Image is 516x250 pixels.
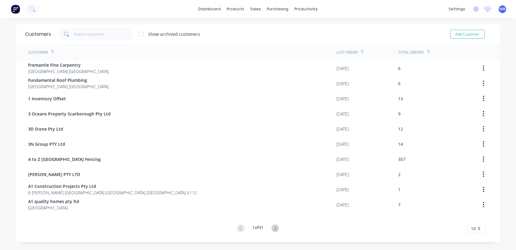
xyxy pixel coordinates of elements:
[337,186,349,193] div: [DATE]
[471,225,476,232] span: 10
[264,5,291,14] div: purchasing
[450,30,485,39] button: Add Customer
[337,202,349,208] div: [DATE]
[337,156,349,162] div: [DATE]
[398,141,403,147] div: 14
[148,31,200,37] div: Show archived customers
[28,183,197,189] span: A1 Construction Projects Pty Ltd
[398,156,406,162] div: 357
[337,126,349,132] div: [DATE]
[337,50,358,55] div: Last Order
[28,189,197,196] span: 8 [PERSON_NAME] [GEOGRAPHIC_DATA] [GEOGRAPHIC_DATA] [GEOGRAPHIC_DATA] 6112
[446,5,468,14] div: settings
[28,50,48,55] div: Customer
[398,126,403,132] div: 12
[398,95,403,102] div: 13
[74,28,133,40] input: Search customers...
[500,6,506,12] span: NW
[398,80,401,87] div: 6
[28,83,109,90] span: [GEOGRAPHIC_DATA] [GEOGRAPHIC_DATA]
[28,95,66,102] span: 1 Inventory Offset
[28,156,101,162] span: A to Z [GEOGRAPHIC_DATA] Fencing
[398,171,401,178] div: 2
[224,5,247,14] div: products
[337,111,349,117] div: [DATE]
[252,224,264,233] div: 1 of 91
[291,5,321,14] div: productivity
[25,31,51,38] div: Customers
[247,5,264,14] div: sales
[11,5,20,14] img: Factory
[398,111,401,117] div: 9
[28,111,111,117] span: 3 Oceans Property Scarborough Pty Ltd
[28,62,109,68] span: Fremantle Fine Carpentry
[337,171,349,178] div: [DATE]
[28,198,80,205] span: A1 quality homes pty ltd
[28,141,65,147] span: 3N Group PTY Ltd
[195,5,224,14] a: dashboard
[337,141,349,147] div: [DATE]
[398,202,401,208] div: 7
[28,68,109,75] span: [GEOGRAPHIC_DATA] [GEOGRAPHIC_DATA]
[28,205,80,211] span: [GEOGRAPHIC_DATA]
[337,80,349,87] div: [DATE]
[28,171,80,178] span: [PERSON_NAME] PTY LTD
[337,65,349,72] div: [DATE]
[28,77,109,83] span: Fundamental Roof Plumbing
[398,65,401,72] div: 6
[28,126,63,132] span: 3D Stone Pty Ltd
[398,186,401,193] div: 1
[337,95,349,102] div: [DATE]
[398,50,424,55] div: Total Orders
